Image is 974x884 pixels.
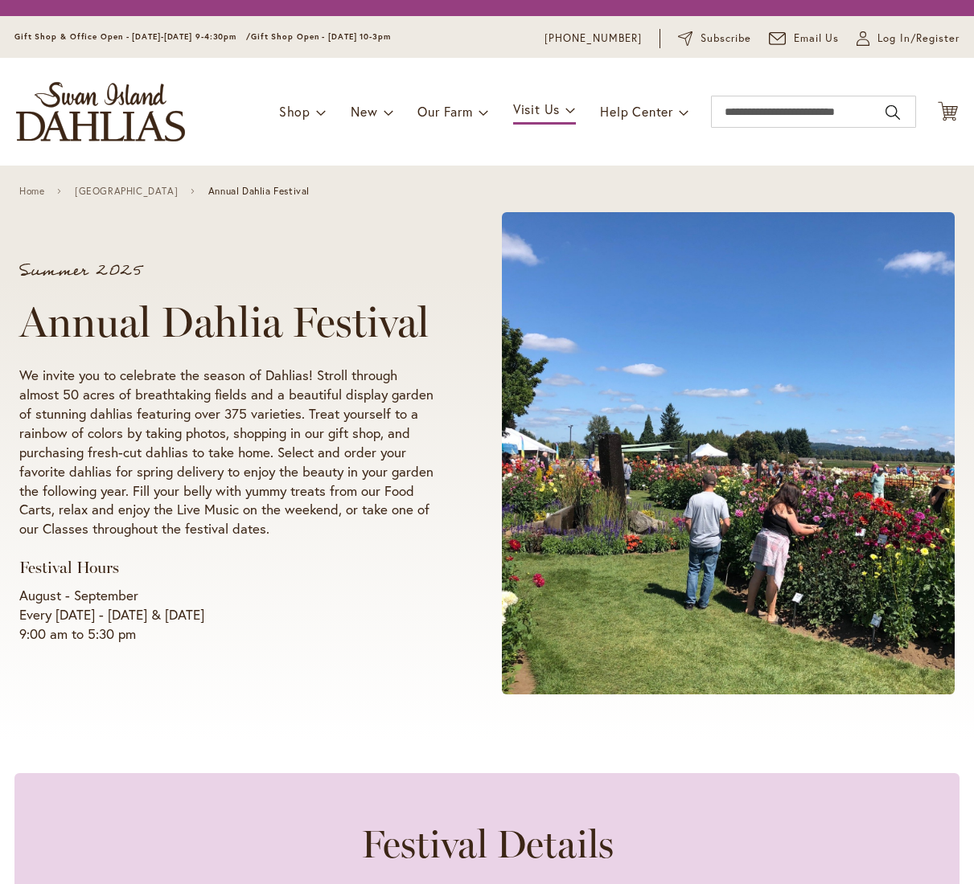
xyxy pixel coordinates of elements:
[701,31,751,47] span: Subscribe
[63,821,911,866] h2: Festival Details
[14,31,251,42] span: Gift Shop & Office Open - [DATE]-[DATE] 9-4:30pm /
[769,31,840,47] a: Email Us
[513,100,560,117] span: Visit Us
[417,103,472,120] span: Our Farm
[19,586,441,644] p: August - September Every [DATE] - [DATE] & [DATE] 9:00 am to 5:30 pm
[877,31,960,47] span: Log In/Register
[279,103,310,120] span: Shop
[600,103,673,120] span: Help Center
[208,186,310,197] span: Annual Dahlia Festival
[19,263,441,279] p: Summer 2025
[19,186,44,197] a: Home
[19,366,441,539] p: We invite you to celebrate the season of Dahlias! Stroll through almost 50 acres of breathtaking ...
[857,31,960,47] a: Log In/Register
[19,298,441,346] h1: Annual Dahlia Festival
[351,103,377,120] span: New
[251,31,391,42] span: Gift Shop Open - [DATE] 10-3pm
[545,31,642,47] a: [PHONE_NUMBER]
[16,82,185,141] a: store logo
[678,31,751,47] a: Subscribe
[886,100,900,125] button: Search
[75,186,178,197] a: [GEOGRAPHIC_DATA]
[794,31,840,47] span: Email Us
[19,558,441,578] h3: Festival Hours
